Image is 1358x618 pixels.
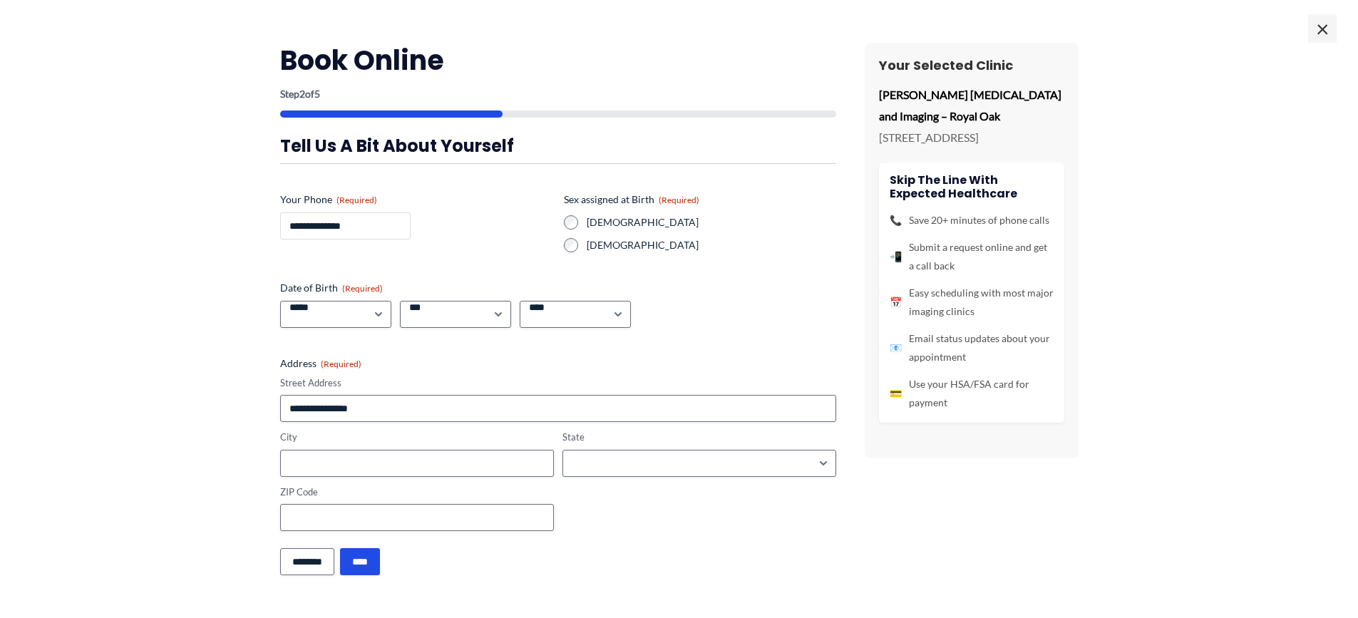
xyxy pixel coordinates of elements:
[879,127,1064,148] p: [STREET_ADDRESS]
[890,238,1054,275] li: Submit a request online and get a call back
[280,485,554,499] label: ZIP Code
[890,247,902,266] span: 📲
[314,88,320,100] span: 5
[890,293,902,311] span: 📅
[336,195,377,205] span: (Required)
[280,431,554,444] label: City
[890,329,1054,366] li: Email status updates about your appointment
[890,384,902,403] span: 💳
[280,281,383,295] legend: Date of Birth
[1308,14,1337,43] span: ×
[562,431,836,444] label: State
[564,192,699,207] legend: Sex assigned at Birth
[890,339,902,357] span: 📧
[890,211,902,230] span: 📞
[890,284,1054,321] li: Easy scheduling with most major imaging clinics
[890,173,1054,200] h4: Skip the line with Expected Healthcare
[280,89,836,99] p: Step of
[280,376,836,390] label: Street Address
[321,359,361,369] span: (Required)
[890,211,1054,230] li: Save 20+ minutes of phone calls
[659,195,699,205] span: (Required)
[280,192,552,207] label: Your Phone
[342,283,383,294] span: (Required)
[890,375,1054,412] li: Use your HSA/FSA card for payment
[280,135,836,157] h3: Tell us a bit about yourself
[879,84,1064,126] p: [PERSON_NAME] [MEDICAL_DATA] and Imaging – Royal Oak
[587,238,836,252] label: [DEMOGRAPHIC_DATA]
[587,215,836,230] label: [DEMOGRAPHIC_DATA]
[280,43,836,78] h2: Book Online
[280,356,361,371] legend: Address
[299,88,305,100] span: 2
[879,57,1064,73] h3: Your Selected Clinic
